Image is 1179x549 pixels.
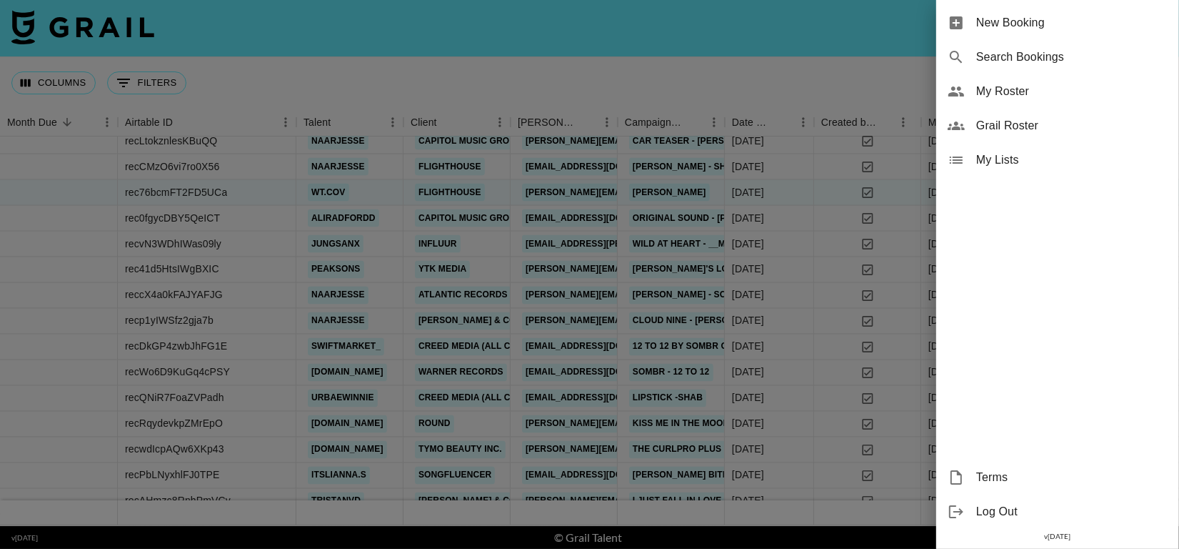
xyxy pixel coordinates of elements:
[936,460,1179,495] div: Terms
[936,109,1179,143] div: Grail Roster
[936,143,1179,177] div: My Lists
[976,14,1168,31] span: New Booking
[976,117,1168,134] span: Grail Roster
[976,83,1168,100] span: My Roster
[936,40,1179,74] div: Search Bookings
[976,469,1168,486] span: Terms
[936,495,1179,529] div: Log Out
[976,49,1168,66] span: Search Bookings
[936,6,1179,40] div: New Booking
[936,529,1179,544] div: v [DATE]
[976,503,1168,520] span: Log Out
[936,74,1179,109] div: My Roster
[976,152,1168,169] span: My Lists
